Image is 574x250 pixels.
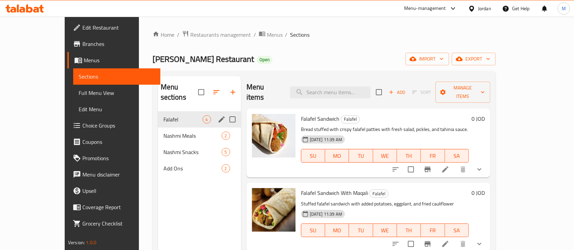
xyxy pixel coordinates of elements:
button: export [452,53,496,65]
span: Version: [68,238,85,247]
a: Coupons [67,134,161,150]
span: 1.0.0 [86,238,96,247]
div: Open [257,56,272,64]
nav: Menu sections [158,109,241,179]
button: edit [217,114,227,124]
span: TU [352,151,370,161]
a: Upsell [67,183,161,199]
span: Falafel [341,115,360,123]
div: Falafel4edit [158,111,241,128]
div: Add Ons2 [158,160,241,177]
span: Nashmi Snacks [163,148,222,156]
button: SU [301,149,325,163]
a: Edit Restaurant [67,19,161,36]
svg: Show Choices [475,165,483,173]
a: Choice Groups [67,117,161,134]
a: Menus [259,30,283,39]
span: Select all sections [194,85,208,99]
img: Falafel Sandwich [252,114,296,157]
h6: 0 JOD [472,114,485,123]
button: SA [445,149,469,163]
a: Menu disclaimer [67,166,161,183]
span: Upsell [82,187,155,195]
button: FR [421,149,445,163]
a: Edit Menu [73,101,161,117]
div: items [222,164,230,172]
button: TH [397,223,421,237]
div: Nashmi Meals2 [158,128,241,144]
span: WE [376,151,394,161]
span: M [562,5,566,12]
span: Sort sections [208,84,225,100]
span: MO [328,226,346,235]
span: Falafel [163,115,203,123]
span: Manage items [441,84,485,101]
button: delete [455,161,471,178]
button: import [405,53,449,65]
input: search [290,86,370,98]
img: Falafel Sandwich With Maqali [252,188,296,232]
svg: Show Choices [475,240,483,248]
span: TH [400,226,418,235]
span: Sections [290,31,310,39]
button: Add [386,87,408,98]
button: SA [445,223,469,237]
p: Bread stuffed with crispy falafel patties with fresh salad, pickles, and tahinia sauce. [301,125,469,134]
a: Full Menu View [73,85,161,101]
button: SU [301,223,325,237]
span: Menu disclaimer [82,170,155,179]
button: sort-choices [387,161,404,178]
p: Stuffed falafel sandwich with added potatoes, eggplant, and fried cauliflower [301,200,469,208]
div: Jordan [478,5,491,12]
span: Select section [372,85,386,99]
a: Menus [67,52,161,68]
span: Full Menu View [79,89,155,97]
span: Coverage Report [82,203,155,211]
span: Falafel Sandwich With Maqali [301,188,368,198]
span: 2 [222,133,230,139]
span: Falafel Sandwich [301,114,339,124]
span: Select to update [404,162,418,177]
span: Add Ons [163,164,222,172]
span: SU [304,226,322,235]
button: show more [471,161,488,178]
div: Falafel [369,189,388,198]
a: Coverage Report [67,199,161,215]
span: Choice Groups [82,121,155,130]
div: items [203,115,211,123]
a: Restaurants management [182,30,251,39]
span: Add item [386,87,408,98]
a: Grocery Checklist [67,215,161,232]
a: Promotions [67,150,161,166]
span: Falafel [370,190,388,198]
div: Falafel [341,115,360,123]
span: SU [304,151,322,161]
span: Add [388,88,406,96]
a: Branches [67,36,161,52]
h2: Menu sections [161,82,198,102]
button: WE [373,149,397,163]
span: export [457,55,490,63]
span: SA [448,151,466,161]
span: FR [424,226,442,235]
div: items [222,132,230,140]
div: Menu-management [404,4,446,13]
button: Manage items [435,82,490,103]
button: TH [397,149,421,163]
span: Edit Menu [79,105,155,113]
button: TU [349,223,373,237]
span: 2 [222,165,230,172]
li: / [177,31,179,39]
h6: 0 JOD [472,188,485,198]
a: Sections [73,68,161,85]
span: Menus [84,56,155,64]
button: MO [325,223,349,237]
button: Add section [225,84,241,100]
a: Home [153,31,174,39]
a: Edit menu item [441,165,449,173]
span: Promotions [82,154,155,162]
span: Restaurants management [190,31,251,39]
span: Open [257,57,272,63]
button: MO [325,149,349,163]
